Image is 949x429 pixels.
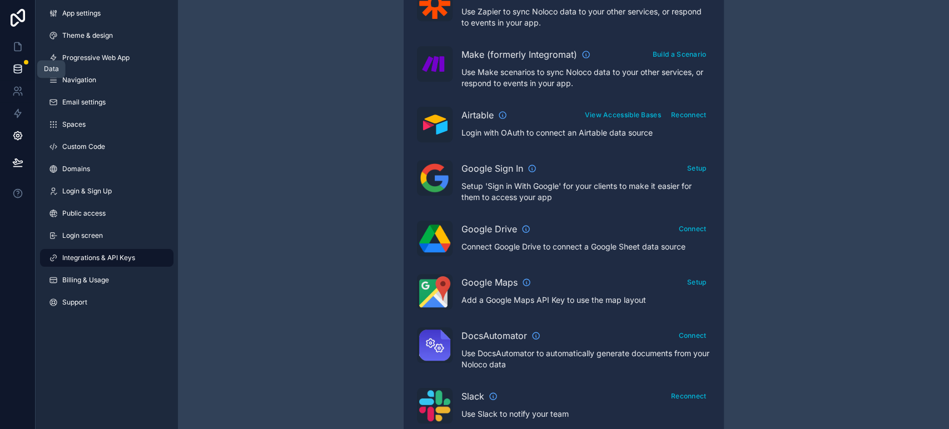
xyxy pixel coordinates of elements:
a: Domains [40,160,173,178]
span: Email settings [62,98,106,107]
a: Login & Sign Up [40,182,173,200]
p: Login with OAuth to connect an Airtable data source [461,127,710,138]
a: Navigation [40,71,173,89]
p: Use Make scenarios to sync Noloco data to your other services, or respond to events in your app. [461,67,710,89]
a: Public access [40,204,173,222]
span: Billing & Usage [62,276,109,285]
span: Navigation [62,76,96,84]
button: Connect [674,327,710,343]
a: Progressive Web App [40,49,173,67]
span: App settings [62,9,101,18]
span: Login & Sign Up [62,187,112,196]
p: Connect Google Drive to connect a Google Sheet data source [461,241,710,252]
button: View Accessible Bases [580,107,664,123]
a: Reconnect [667,108,710,119]
img: Google Maps [419,276,450,307]
a: Integrations & API Keys [40,249,173,267]
a: Connect [674,222,710,233]
span: Google Sign In [461,162,523,175]
span: Spaces [62,120,86,129]
img: Airtable [419,114,450,135]
button: Connect [674,221,710,237]
span: Airtable [461,108,494,122]
button: Reconnect [667,107,710,123]
span: Custom Code [62,142,105,151]
a: App settings [40,4,173,22]
span: Integrations & API Keys [62,253,135,262]
p: Use Zapier to sync Noloco data to your other services, or respond to events in your app. [461,6,710,28]
img: Slack [419,390,450,421]
img: Make (formerly Integromat) [419,48,450,79]
span: Login screen [62,231,103,240]
p: Add a Google Maps API Key to use the map layout [461,295,710,306]
a: Setup [683,162,710,173]
a: Support [40,293,173,311]
a: Login screen [40,227,173,245]
span: Support [62,298,87,307]
span: Google Drive [461,222,517,236]
span: Slack [461,390,484,403]
div: Data [44,64,59,73]
p: Use DocsAutomator to automatically generate documents from your Noloco data [461,348,710,370]
button: Setup [683,274,710,290]
a: Connect [674,329,710,340]
a: Email settings [40,93,173,111]
a: Setup [683,276,710,287]
a: Theme & design [40,27,173,44]
span: Public access [62,209,106,218]
a: View Accessible Bases [580,108,664,119]
button: Reconnect [667,388,710,404]
span: Domains [62,164,90,173]
span: DocsAutomator [461,329,527,342]
a: Custom Code [40,138,173,156]
img: Google Sign In [419,162,450,193]
a: Reconnect [667,390,710,401]
a: Build a Scenario [649,48,710,59]
p: Use Slack to notify your team [461,408,710,420]
a: Spaces [40,116,173,133]
button: Build a Scenario [649,46,710,62]
img: Google Drive [419,225,450,252]
a: Billing & Usage [40,271,173,289]
button: Setup [683,160,710,176]
p: Setup 'Sign in With Google' for your clients to make it easier for them to access your app [461,181,710,203]
img: DocsAutomator [419,330,450,361]
span: Progressive Web App [62,53,130,62]
span: Make (formerly Integromat) [461,48,577,61]
span: Google Maps [461,276,518,289]
span: Theme & design [62,31,113,40]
